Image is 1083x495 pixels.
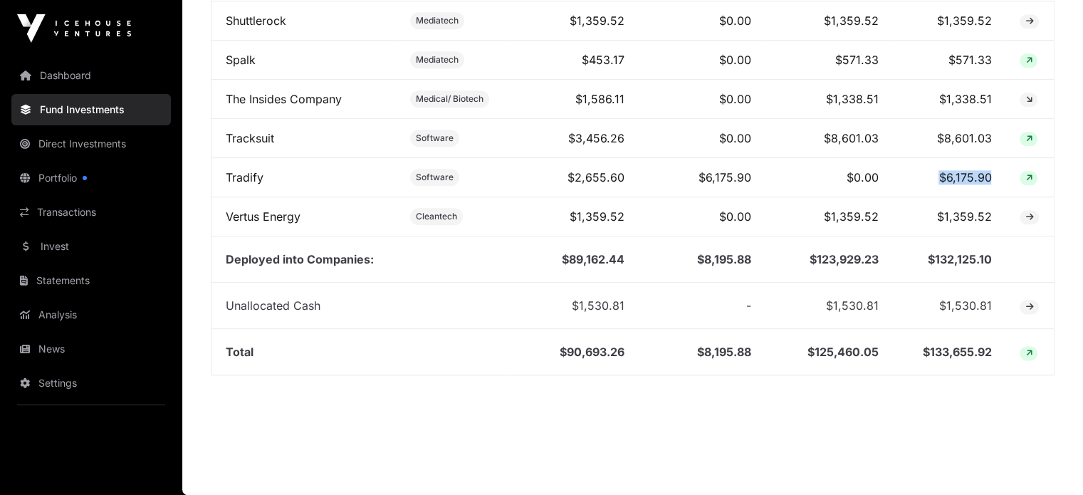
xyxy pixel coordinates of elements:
span: Mediatech [416,15,459,26]
a: Analysis [11,299,171,330]
td: $1,586.11 [504,80,639,119]
td: Total [211,329,504,375]
a: Direct Investments [11,128,171,160]
td: $1,359.52 [504,1,639,41]
td: $2,655.60 [504,158,639,197]
td: $8,601.03 [765,119,894,158]
td: $1,359.52 [765,1,894,41]
iframe: Chat Widget [1012,427,1083,495]
span: Medical/ Biotech [416,93,483,105]
td: $1,359.52 [893,197,1005,236]
a: Portfolio [11,162,171,194]
td: $453.17 [504,41,639,80]
td: $8,601.03 [893,119,1005,158]
a: Settings [11,368,171,399]
span: Software [416,172,454,183]
td: $0.00 [639,80,765,119]
td: $8,195.88 [639,236,765,283]
span: - [746,298,751,313]
img: Icehouse Ventures Logo [17,14,131,43]
span: $1,530.81 [938,298,991,313]
span: $1,530.81 [826,298,879,313]
span: Cleantech [416,211,457,222]
a: Tracksuit [226,131,274,145]
td: $3,456.26 [504,119,639,158]
a: The Insides Company [226,92,342,106]
a: Fund Investments [11,94,171,125]
td: $0.00 [639,197,765,236]
td: $571.33 [765,41,894,80]
a: Statements [11,265,171,296]
a: Shuttlerock [226,14,286,28]
td: $0.00 [639,41,765,80]
span: Unallocated Cash [226,298,320,313]
span: Mediatech [416,54,459,66]
span: $1,530.81 [572,298,624,313]
td: $1,338.51 [765,80,894,119]
td: $8,195.88 [639,329,765,375]
td: $6,175.90 [893,158,1005,197]
td: $1,359.52 [893,1,1005,41]
a: Vertus Energy [226,209,300,224]
a: Tradify [226,170,263,184]
td: $133,655.92 [893,329,1005,375]
a: News [11,333,171,365]
td: $1,359.52 [765,197,894,236]
td: $89,162.44 [504,236,639,283]
td: $0.00 [765,158,894,197]
td: $0.00 [639,1,765,41]
td: Deployed into Companies: [211,236,504,283]
a: Dashboard [11,60,171,91]
a: Invest [11,231,171,262]
td: $6,175.90 [639,158,765,197]
td: $1,359.52 [504,197,639,236]
td: $571.33 [893,41,1005,80]
a: Spalk [226,53,256,67]
td: $1,338.51 [893,80,1005,119]
td: $0.00 [639,119,765,158]
td: $123,929.23 [765,236,894,283]
td: $90,693.26 [504,329,639,375]
td: $132,125.10 [893,236,1005,283]
td: $125,460.05 [765,329,894,375]
a: Transactions [11,197,171,228]
span: Software [416,132,454,144]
